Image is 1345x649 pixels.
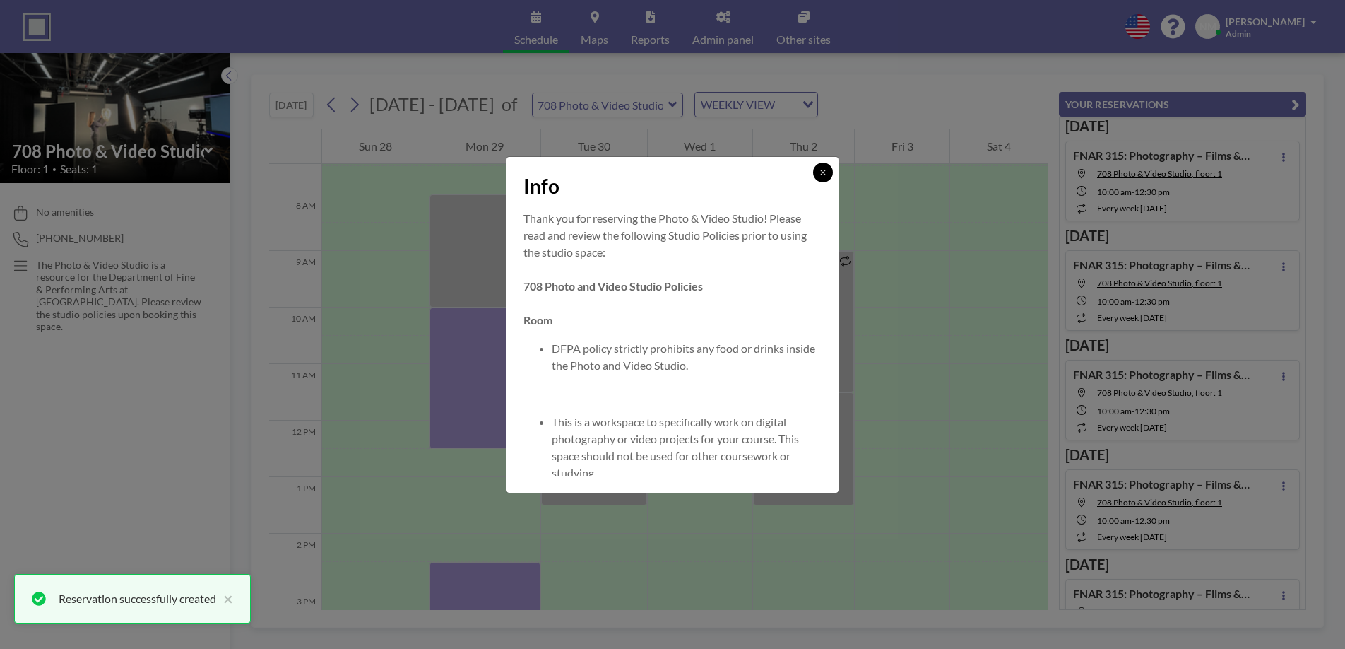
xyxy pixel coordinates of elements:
[523,279,703,293] strong: 708 Photo and Video Studio Policies
[216,590,233,607] button: close
[59,590,216,607] div: Reservation successfully created
[552,414,822,481] li: This is a workspace to specifically work on digital photography or video projects for your course...
[523,174,559,199] span: Info
[523,210,822,261] p: Thank you for reserving the Photo & Video Studio! Please read and review the following Studio Pol...
[523,313,552,327] strong: Room
[552,340,822,374] li: DFPA policy strictly prohibits any food or drinks inside the Photo and Video Studio.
